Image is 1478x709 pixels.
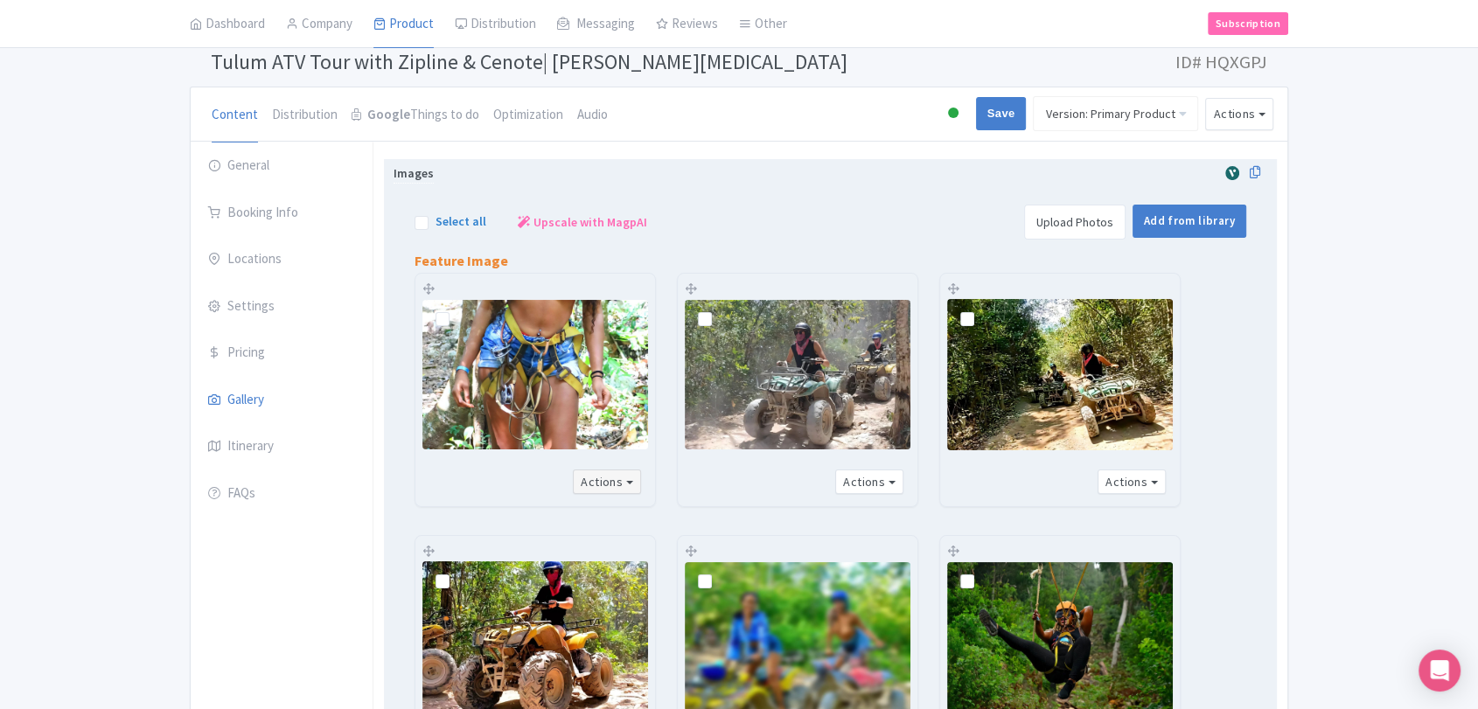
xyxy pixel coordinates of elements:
a: Itinerary [191,422,373,471]
a: Locations [191,235,373,284]
button: Actions [1205,98,1273,130]
button: Actions [573,469,641,495]
strong: Google [367,105,410,125]
img: 1280x853px 0.21 MB [422,300,648,450]
a: Upload Photos [1024,205,1126,240]
a: Optimization [493,87,563,143]
a: Pricing [191,329,373,378]
a: FAQs [191,469,373,518]
div: Active [945,101,962,128]
span: Images [394,164,434,184]
div: Open Intercom Messenger [1419,650,1461,692]
a: Subscription [1208,12,1288,35]
a: GoogleThings to do [352,87,479,143]
img: 1280x855px 0.39 MB [947,299,1173,449]
a: Add from library [1133,205,1246,238]
label: Select all [436,212,486,231]
button: Actions [835,469,903,495]
a: Upscale with MagpAI [518,213,647,232]
img: 1280x852px 0.26 MB [685,300,910,450]
a: Gallery [191,376,373,425]
a: Distribution [272,87,338,143]
img: viator-review-widget-01-363d65f17b203e82e80c83508294f9cc.svg [1222,164,1243,182]
input: Save [976,97,1027,130]
span: ID# HQXGPJ [1175,45,1267,80]
a: Content [212,87,258,143]
a: Version: Primary Product [1033,96,1198,131]
h5: Feature Image [415,254,508,269]
span: Upscale with MagpAI [533,213,647,232]
a: Booking Info [191,189,373,238]
a: Settings [191,282,373,331]
span: Tulum ATV Tour with Zipline & Cenote| [PERSON_NAME][MEDICAL_DATA] [211,48,847,75]
button: Actions [1098,469,1166,495]
a: General [191,142,373,191]
a: Audio [577,87,608,143]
